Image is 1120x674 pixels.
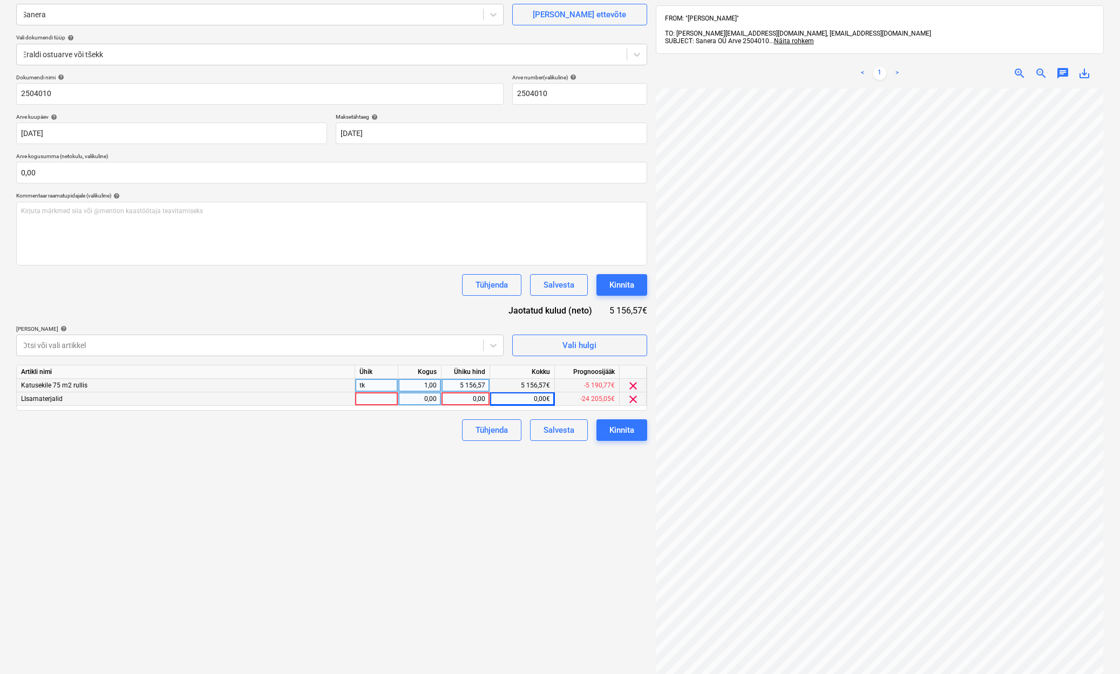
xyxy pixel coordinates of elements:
div: -24 205,05€ [555,392,620,406]
span: help [369,114,378,120]
span: Näita rohkem [774,37,814,45]
a: Next page [891,67,904,80]
span: zoom_in [1013,67,1026,80]
div: -5 190,77€ [555,379,620,392]
div: Salvesta [544,423,574,437]
div: Kinnita [609,278,634,292]
div: Dokumendi nimi [16,74,504,81]
div: Arve kuupäev [16,113,327,120]
a: Page 1 is your current page [873,67,886,80]
span: TO: [PERSON_NAME][EMAIL_ADDRESS][DOMAIN_NAME], [EMAIL_ADDRESS][DOMAIN_NAME] [665,30,931,37]
button: Salvesta [530,419,588,441]
input: Tähtaega pole määratud [336,122,647,144]
div: Ühiku hind [442,365,490,379]
span: save_alt [1078,67,1091,80]
button: Salvesta [530,274,588,296]
div: Tühjenda [476,278,508,292]
span: help [111,193,120,199]
input: Dokumendi nimi [16,83,504,105]
div: Artikli nimi [17,365,355,379]
span: clear [627,393,640,406]
button: Tühjenda [462,274,521,296]
div: Arve number (valikuline) [512,74,647,81]
div: Ühik [355,365,398,379]
p: Arve kogusumma (netokulu, valikuline) [16,153,647,162]
div: 5 156,57 [446,379,485,392]
span: SUBJECT: Sanera OÜ Arve 2504010 [665,37,769,45]
span: help [65,35,74,41]
div: 0,00 [403,392,437,406]
div: Salvesta [544,278,574,292]
div: Kogus [398,365,442,379]
div: Vali hulgi [562,338,596,352]
div: tk [355,379,398,392]
button: [PERSON_NAME] ettevõte [512,4,647,25]
div: Tühjenda [476,423,508,437]
span: LIsamaterjalid [21,395,63,403]
div: [PERSON_NAME] [16,325,504,332]
div: Kommentaar raamatupidajale (valikuline) [16,192,647,199]
input: Arve kuupäeva pole määratud. [16,122,327,144]
span: help [56,74,64,80]
button: Kinnita [596,274,647,296]
span: zoom_out [1035,67,1048,80]
div: 5 156,57€ [609,304,647,317]
div: 5 156,57€ [490,379,555,392]
button: Kinnita [596,419,647,441]
div: 0,00 [446,392,485,406]
div: 0,00€ [490,392,555,406]
iframe: Chat Widget [1066,622,1120,674]
div: Maksetähtaeg [336,113,647,120]
a: Previous page [856,67,869,80]
span: help [49,114,57,120]
span: Katusekile 75 m2 rullis [21,382,87,389]
span: clear [627,379,640,392]
div: Kokku [490,365,555,379]
span: FROM: "[PERSON_NAME]" [665,15,739,22]
div: [PERSON_NAME] ettevõte [533,8,626,22]
button: Tühjenda [462,419,521,441]
span: help [58,325,67,332]
div: 1,00 [403,379,437,392]
button: Vali hulgi [512,335,647,356]
span: help [568,74,576,80]
span: chat [1056,67,1069,80]
div: Jaotatud kulud (neto) [500,304,609,317]
input: Arve kogusumma (netokulu, valikuline) [16,162,647,183]
input: Arve number [512,83,647,105]
div: Vali dokumendi tüüp [16,34,647,41]
span: ... [769,37,814,45]
div: Prognoosijääk [555,365,620,379]
div: Kinnita [609,423,634,437]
